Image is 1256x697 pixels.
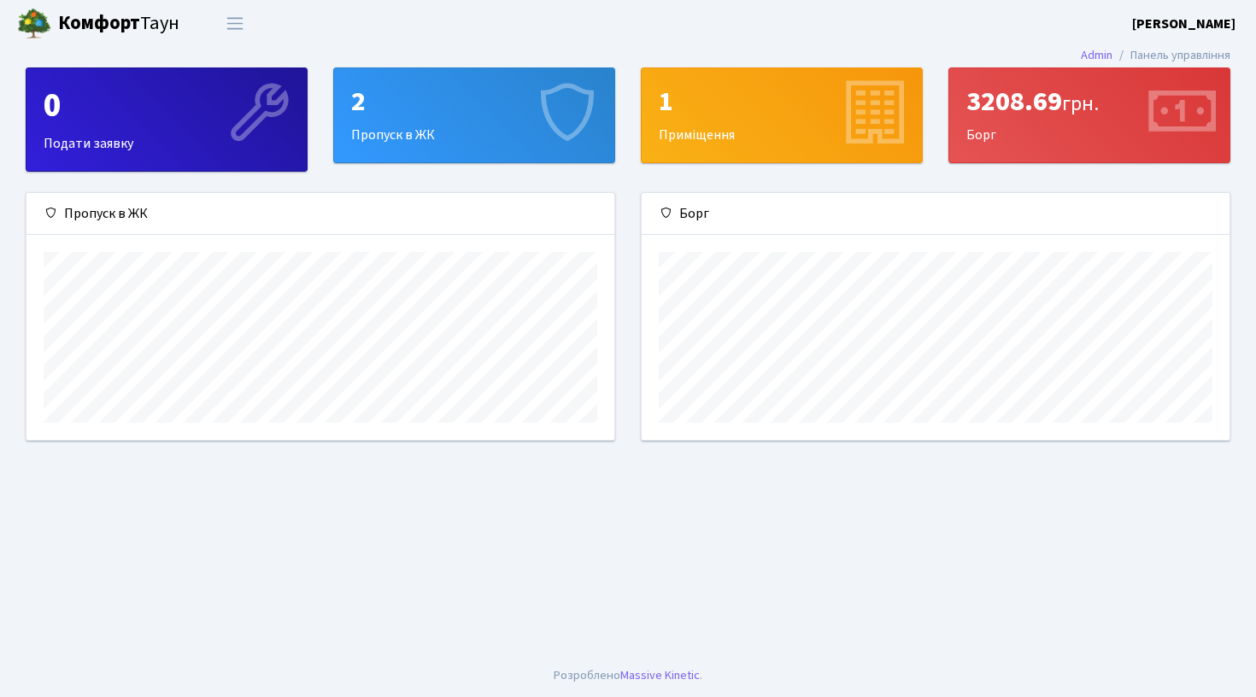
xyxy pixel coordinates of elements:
div: Пропуск в ЖК [334,68,614,162]
div: Розроблено . [554,666,702,685]
a: Massive Kinetic [620,666,700,684]
div: 2 [351,85,597,118]
img: logo.png [17,7,51,41]
div: 3208.69 [966,85,1212,118]
div: 1 [659,85,905,118]
a: [PERSON_NAME] [1132,14,1235,34]
button: Переключити навігацію [214,9,256,38]
a: 0Подати заявку [26,67,308,172]
b: Комфорт [58,9,140,37]
span: Таун [58,9,179,38]
a: 2Пропуск в ЖК [333,67,615,163]
span: грн. [1062,89,1099,119]
a: 1Приміщення [641,67,923,163]
div: Приміщення [642,68,922,162]
div: 0 [44,85,290,126]
a: Admin [1081,46,1112,64]
div: Борг [642,193,1230,235]
b: [PERSON_NAME] [1132,15,1235,33]
li: Панель управління [1112,46,1230,65]
nav: breadcrumb [1055,38,1256,73]
div: Подати заявку [26,68,307,171]
div: Борг [949,68,1230,162]
div: Пропуск в ЖК [26,193,614,235]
